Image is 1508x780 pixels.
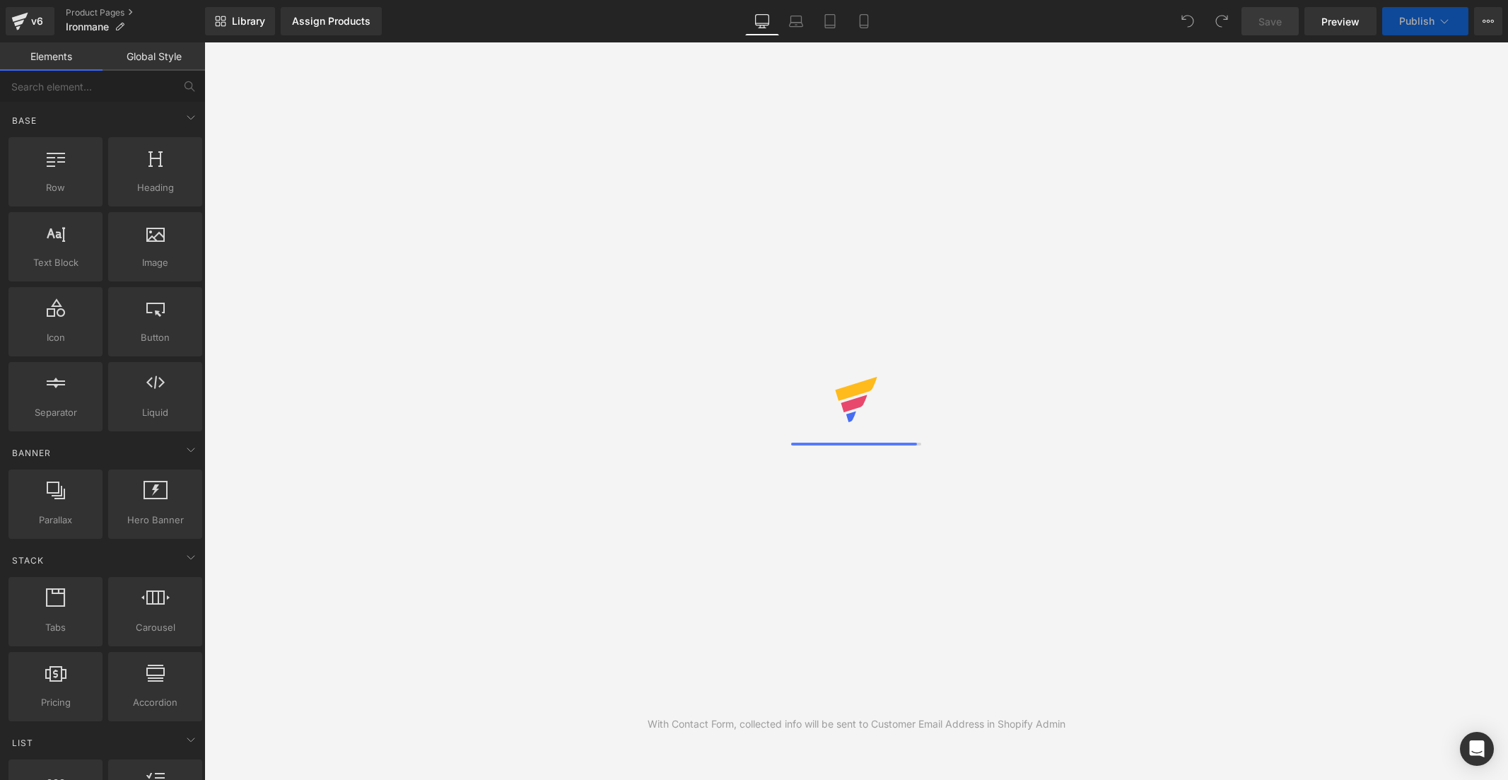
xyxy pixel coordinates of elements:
[66,21,109,33] span: Ironmane
[112,405,198,420] span: Liquid
[745,7,779,35] a: Desktop
[28,12,46,30] div: v6
[1460,732,1494,766] div: Open Intercom Messenger
[1208,7,1236,35] button: Redo
[1321,14,1360,29] span: Preview
[1304,7,1377,35] a: Preview
[13,513,98,528] span: Parallax
[112,620,198,635] span: Carousel
[13,695,98,710] span: Pricing
[112,180,198,195] span: Heading
[847,7,881,35] a: Mobile
[11,114,38,127] span: Base
[648,716,1065,732] div: With Contact Form, collected info will be sent to Customer Email Address in Shopify Admin
[11,554,45,567] span: Stack
[1399,16,1434,27] span: Publish
[112,695,198,710] span: Accordion
[103,42,205,71] a: Global Style
[112,255,198,270] span: Image
[13,405,98,420] span: Separator
[292,16,370,27] div: Assign Products
[66,7,205,18] a: Product Pages
[813,7,847,35] a: Tablet
[1382,7,1468,35] button: Publish
[13,180,98,195] span: Row
[205,7,275,35] a: New Library
[13,255,98,270] span: Text Block
[112,513,198,528] span: Hero Banner
[11,446,52,460] span: Banner
[13,620,98,635] span: Tabs
[13,330,98,345] span: Icon
[779,7,813,35] a: Laptop
[112,330,198,345] span: Button
[6,7,54,35] a: v6
[11,736,35,750] span: List
[232,15,265,28] span: Library
[1258,14,1282,29] span: Save
[1474,7,1502,35] button: More
[1174,7,1202,35] button: Undo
